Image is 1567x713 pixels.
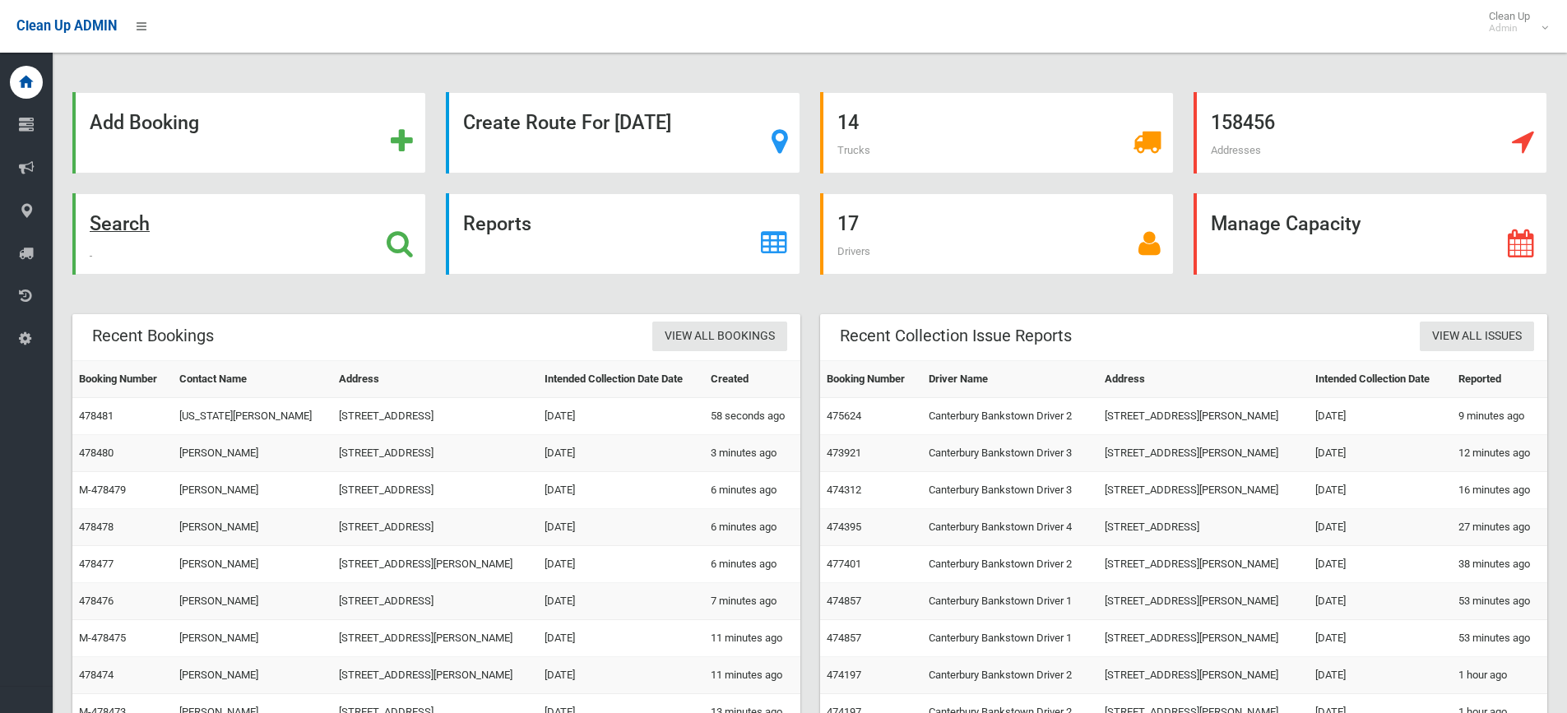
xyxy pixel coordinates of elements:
td: 3 minutes ago [704,435,800,472]
td: 1 hour ago [1452,657,1547,694]
td: Canterbury Bankstown Driver 2 [922,398,1098,435]
td: [STREET_ADDRESS] [332,509,537,546]
a: Manage Capacity [1194,193,1547,275]
a: 474857 [827,632,861,644]
td: [DATE] [1309,435,1452,472]
th: Contact Name [173,361,332,398]
strong: Create Route For [DATE] [463,111,671,134]
a: 473921 [827,447,861,459]
td: 6 minutes ago [704,509,800,546]
td: [DATE] [538,398,704,435]
strong: 14 [837,111,859,134]
td: [STREET_ADDRESS][PERSON_NAME] [332,657,537,694]
td: 11 minutes ago [704,620,800,657]
td: [STREET_ADDRESS][PERSON_NAME] [1098,583,1308,620]
td: [STREET_ADDRESS][PERSON_NAME] [1098,657,1308,694]
td: [DATE] [538,435,704,472]
a: 477401 [827,558,861,570]
th: Address [332,361,537,398]
span: Drivers [837,245,870,257]
td: [PERSON_NAME] [173,620,332,657]
td: Canterbury Bankstown Driver 1 [922,620,1098,657]
a: 158456 Addresses [1194,92,1547,174]
td: [DATE] [1309,583,1452,620]
td: 38 minutes ago [1452,546,1547,583]
th: Booking Number [820,361,923,398]
a: 478474 [79,669,114,681]
td: 9 minutes ago [1452,398,1547,435]
th: Intended Collection Date Date [538,361,704,398]
strong: Search [90,212,150,235]
a: Add Booking [72,92,426,174]
td: Canterbury Bankstown Driver 4 [922,509,1098,546]
td: [DATE] [538,509,704,546]
td: [DATE] [538,546,704,583]
a: 14 Trucks [820,92,1174,174]
td: [DATE] [1309,546,1452,583]
td: 53 minutes ago [1452,620,1547,657]
td: [STREET_ADDRESS] [332,398,537,435]
span: Addresses [1211,144,1261,156]
td: [US_STATE][PERSON_NAME] [173,398,332,435]
td: 53 minutes ago [1452,583,1547,620]
header: Recent Collection Issue Reports [820,320,1092,352]
td: [PERSON_NAME] [173,546,332,583]
td: 7 minutes ago [704,583,800,620]
td: [DATE] [1309,398,1452,435]
td: [STREET_ADDRESS][PERSON_NAME] [1098,398,1308,435]
td: Canterbury Bankstown Driver 2 [922,657,1098,694]
th: Address [1098,361,1308,398]
td: [STREET_ADDRESS][PERSON_NAME] [332,546,537,583]
td: Canterbury Bankstown Driver 3 [922,472,1098,509]
td: Canterbury Bankstown Driver 3 [922,435,1098,472]
strong: Reports [463,212,531,235]
td: 6 minutes ago [704,472,800,509]
a: 474395 [827,521,861,533]
th: Reported [1452,361,1547,398]
td: [STREET_ADDRESS] [332,583,537,620]
small: Admin [1489,22,1530,35]
a: View All Issues [1420,322,1534,352]
td: [DATE] [1309,509,1452,546]
a: Reports [446,193,800,275]
a: M-478479 [79,484,126,496]
td: [STREET_ADDRESS][PERSON_NAME] [1098,620,1308,657]
span: Clean Up [1481,10,1546,35]
td: [STREET_ADDRESS] [332,472,537,509]
a: 17 Drivers [820,193,1174,275]
td: [DATE] [538,657,704,694]
td: [DATE] [538,620,704,657]
a: M-478475 [79,632,126,644]
td: [PERSON_NAME] [173,583,332,620]
th: Driver Name [922,361,1098,398]
td: [PERSON_NAME] [173,657,332,694]
td: [DATE] [1309,657,1452,694]
td: 11 minutes ago [704,657,800,694]
td: [STREET_ADDRESS][PERSON_NAME] [332,620,537,657]
td: Canterbury Bankstown Driver 1 [922,583,1098,620]
header: Recent Bookings [72,320,234,352]
a: 474857 [827,595,861,607]
td: [DATE] [538,583,704,620]
span: Clean Up ADMIN [16,18,117,34]
span: Trucks [837,144,870,156]
a: Create Route For [DATE] [446,92,800,174]
a: Search [72,193,426,275]
td: [DATE] [538,472,704,509]
td: 12 minutes ago [1452,435,1547,472]
td: [STREET_ADDRESS][PERSON_NAME] [1098,546,1308,583]
td: [STREET_ADDRESS][PERSON_NAME] [1098,435,1308,472]
td: Canterbury Bankstown Driver 2 [922,546,1098,583]
td: [DATE] [1309,472,1452,509]
strong: 17 [837,212,859,235]
a: 475624 [827,410,861,422]
a: View All Bookings [652,322,787,352]
th: Intended Collection Date [1309,361,1452,398]
td: [PERSON_NAME] [173,435,332,472]
th: Created [704,361,800,398]
a: 478476 [79,595,114,607]
a: 478481 [79,410,114,422]
a: 478480 [79,447,114,459]
td: 27 minutes ago [1452,509,1547,546]
td: [STREET_ADDRESS] [332,435,537,472]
